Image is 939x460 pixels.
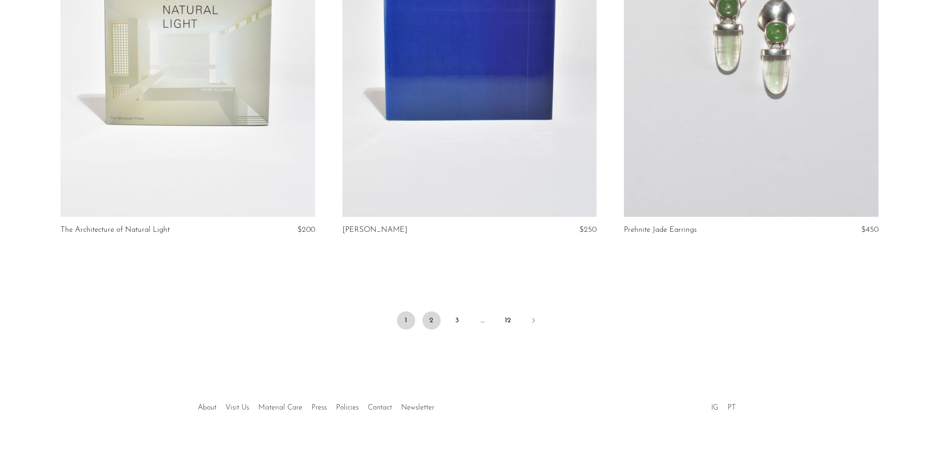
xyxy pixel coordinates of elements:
span: $250 [579,226,597,234]
a: Press [311,404,327,411]
a: About [198,404,216,411]
a: Policies [336,404,359,411]
a: Material Care [258,404,302,411]
a: Next [524,311,542,331]
a: Visit Us [226,404,249,411]
span: … [473,311,492,330]
a: 2 [422,311,441,330]
span: $200 [297,226,315,234]
a: 3 [448,311,466,330]
a: The Architecture of Natural Light [60,226,170,234]
span: 1 [397,311,415,330]
a: Contact [368,404,392,411]
a: 12 [499,311,517,330]
ul: Quick links [193,397,439,414]
a: PT [728,404,736,411]
span: $450 [861,226,879,234]
a: IG [711,404,718,411]
a: [PERSON_NAME] [342,226,407,234]
ul: Social Medias [707,397,740,414]
a: Prehnite Jade Earrings [624,226,697,234]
